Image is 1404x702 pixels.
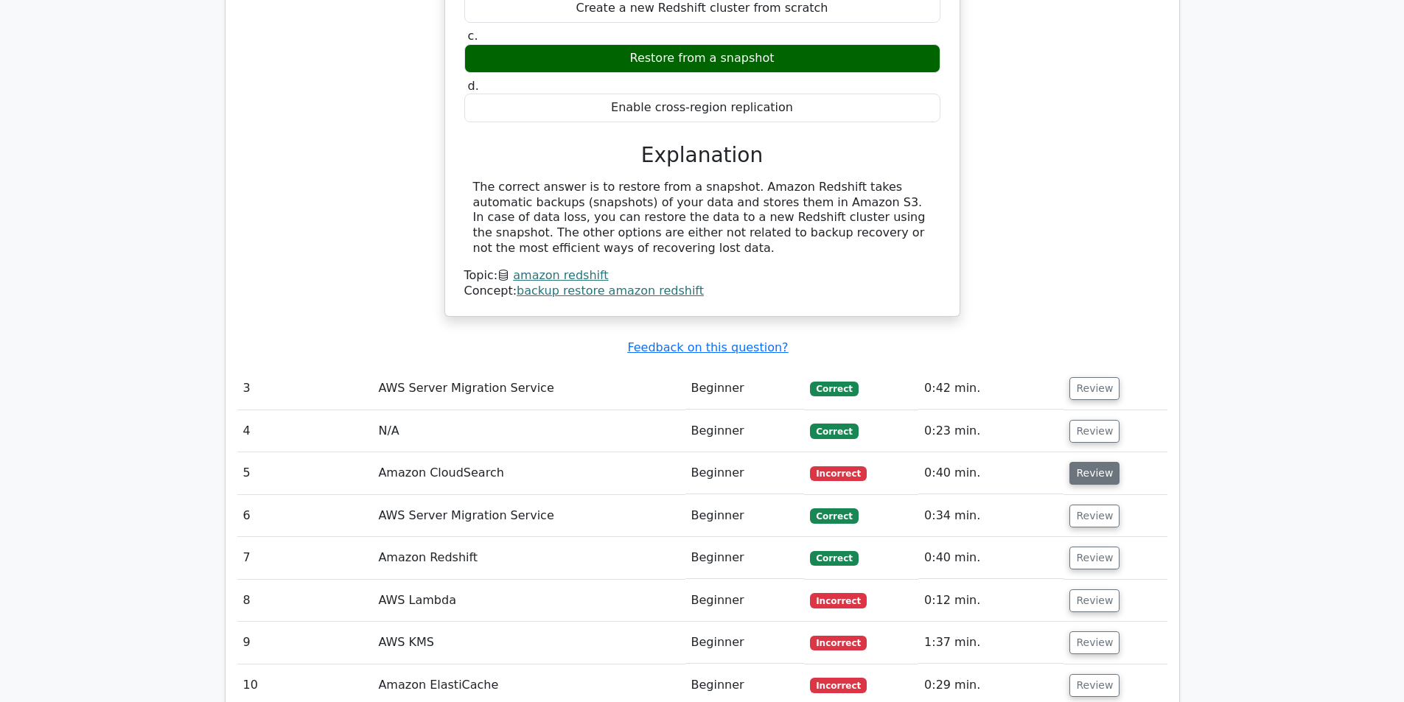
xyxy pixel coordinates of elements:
td: 0:12 min. [918,580,1064,622]
div: Topic: [464,268,940,284]
button: Review [1069,589,1120,612]
td: AWS Lambda [372,580,685,622]
td: 9 [237,622,373,664]
div: Restore from a snapshot [464,44,940,73]
a: amazon redshift [513,268,608,282]
td: 0:23 min. [918,410,1064,452]
button: Review [1069,420,1120,443]
a: Feedback on this question? [627,340,788,354]
span: Incorrect [810,466,867,481]
td: 1:37 min. [918,622,1064,664]
span: Correct [810,508,858,523]
span: Incorrect [810,636,867,650]
td: 6 [237,495,373,537]
button: Review [1069,462,1120,485]
td: Beginner [685,410,805,452]
span: Correct [810,551,858,566]
td: 7 [237,537,373,579]
span: Correct [810,424,858,438]
span: c. [468,29,478,43]
td: Beginner [685,495,805,537]
button: Review [1069,547,1120,569]
span: Incorrect [810,593,867,608]
div: The correct answer is to restore from a snapshot. Amazon Redshift takes automatic backups (snapsh... [473,180,932,256]
td: AWS Server Migration Service [372,495,685,537]
h3: Explanation [473,143,932,168]
div: Enable cross-region replication [464,94,940,122]
td: AWS KMS [372,622,685,664]
button: Review [1069,631,1120,654]
td: Beginner [685,580,805,622]
div: Concept: [464,284,940,299]
td: Beginner [685,622,805,664]
td: Beginner [685,368,805,410]
td: 0:40 min. [918,537,1064,579]
td: 3 [237,368,373,410]
td: 0:34 min. [918,495,1064,537]
td: Beginner [685,452,805,494]
td: 4 [237,410,373,452]
td: Beginner [685,537,805,579]
td: N/A [372,410,685,452]
button: Review [1069,377,1120,400]
span: Incorrect [810,678,867,692]
span: Correct [810,382,858,396]
span: d. [468,79,479,93]
td: AWS Server Migration Service [372,368,685,410]
td: 0:40 min. [918,452,1064,494]
td: Amazon Redshift [372,537,685,579]
td: Amazon CloudSearch [372,452,685,494]
td: 5 [237,452,373,494]
button: Review [1069,674,1120,697]
button: Review [1069,505,1120,527]
a: backup restore amazon redshift [517,284,704,298]
td: 0:42 min. [918,368,1064,410]
td: 8 [237,580,373,622]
